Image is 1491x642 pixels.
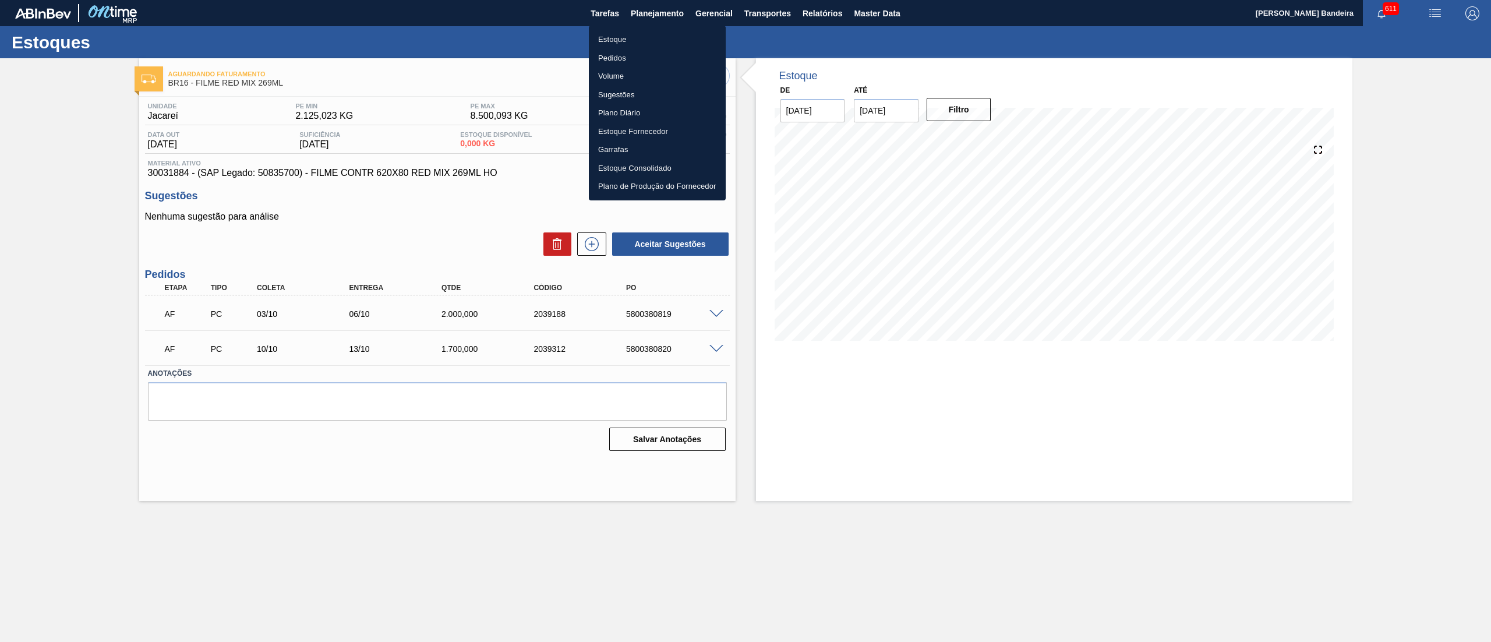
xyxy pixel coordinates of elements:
[589,122,726,141] a: Estoque Fornecedor
[589,30,726,49] a: Estoque
[589,86,726,104] a: Sugestões
[589,104,726,122] a: Plano Diário
[589,140,726,159] a: Garrafas
[589,177,726,196] a: Plano de Produção do Fornecedor
[589,159,726,178] a: Estoque Consolidado
[589,49,726,68] a: Pedidos
[589,67,726,86] a: Volume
